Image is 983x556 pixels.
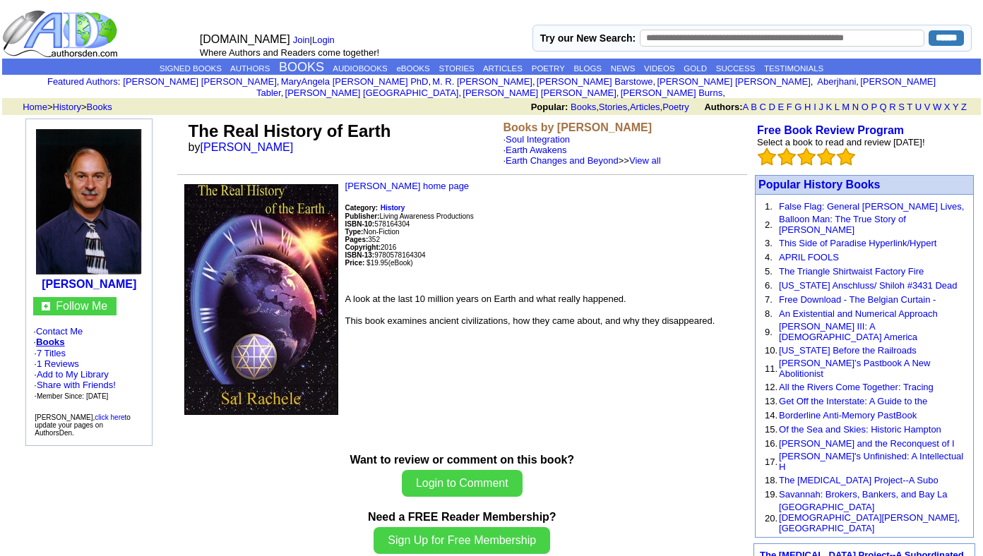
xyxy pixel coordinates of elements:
a: Earth Changes and Beyond [506,155,619,166]
a: [PERSON_NAME] home page [345,181,470,191]
font: > > [18,102,112,112]
font: i [813,78,814,86]
font: 9780578164304 [345,251,426,259]
a: Poetry [662,102,689,112]
a: AUTHORS [230,64,270,73]
a: Featured Authors [47,76,118,87]
font: (eBook) [388,259,413,267]
a: [PERSON_NAME] III: A [DEMOGRAPHIC_DATA] America [779,321,917,342]
a: AUDIOBOOKS [333,64,387,73]
font: Follow Me [56,300,107,312]
a: Home [23,102,47,112]
font: : [47,76,120,87]
a: B [751,102,757,112]
a: Y [953,102,958,112]
font: 9. [765,327,773,337]
a: V [924,102,931,112]
a: F [787,102,792,112]
img: bigemptystars.png [758,147,776,166]
a: [PERSON_NAME]'s Unfinished: A Intellectual H [779,451,963,472]
font: 3. [765,238,773,248]
img: 71850.jpg [184,184,338,415]
a: The [MEDICAL_DATA] Project--A Subo [779,475,939,485]
font: i [655,78,657,86]
a: Books [36,337,65,347]
a: All the Rivers Come Together: Tracing [779,382,934,392]
a: S [898,102,905,112]
a: Earth Awakens [506,145,566,155]
a: M [842,102,850,112]
a: BLOGS [573,64,602,73]
a: [PERSON_NAME] [PERSON_NAME] [657,76,810,87]
a: click here [95,413,124,421]
b: History [381,204,405,212]
a: Add to My Library [37,369,109,380]
a: VIDEOS [644,64,674,73]
a: Join [293,35,310,45]
a: Popular History Books [758,179,880,191]
a: Soul Integration [506,134,570,145]
a: Borderline Anti-Memory PastBook [779,410,917,421]
font: [PERSON_NAME], to update your pages on AuthorsDen. [35,413,131,437]
font: The Real History of Earth [189,121,391,140]
a: O [862,102,869,112]
font: Select a book to read and review [DATE]! [757,137,925,147]
a: POETRY [532,64,565,73]
a: [PERSON_NAME] and the Reconquest of I [779,438,955,449]
img: bigemptystars.png [837,147,855,166]
a: This Side of Paradise Hyperlink/Hypert [779,238,936,248]
font: [DOMAIN_NAME] [200,33,290,45]
a: Aberjhani [815,76,857,87]
b: Authors: [704,102,742,112]
font: Copyright: [345,243,381,251]
a: False Flag: General [PERSON_NAME] Lives, [779,201,964,212]
a: Login [312,35,335,45]
a: H [804,102,811,112]
b: Popular: [531,102,568,112]
font: i [619,90,620,97]
b: Free Book Review Program [757,124,904,136]
font: 13. [765,396,778,406]
font: i [279,78,280,86]
a: E [778,102,784,112]
a: [PERSON_NAME] Tabler [256,76,936,98]
font: 17. [765,457,778,467]
font: A look at the last 10 million years on Earth and what really happened. [345,294,626,304]
font: 18. [765,475,778,485]
font: i [859,78,860,86]
a: [PERSON_NAME] [42,278,136,290]
b: Pages: [345,236,369,243]
a: An Existential and Numerical Approach [779,308,938,319]
a: BOOKS [279,60,324,74]
a: Of the Sea and Skies: Historic Hampton [779,424,941,435]
b: ISBN-10: [345,220,375,228]
font: · · [33,326,145,401]
a: eBOOKS [396,64,429,73]
font: i [535,78,537,86]
a: Stories [599,102,627,112]
a: K [826,102,833,112]
font: · · · [34,369,116,401]
font: 15. [765,424,778,435]
font: · [503,145,660,166]
a: U [915,102,922,112]
a: J [818,102,823,112]
a: N [852,102,859,112]
a: A [743,102,749,112]
font: · [503,134,660,166]
a: STORIES [439,64,474,73]
a: GOLD [684,64,707,73]
a: TESTIMONIALS [764,64,823,73]
b: ISBN-13: [345,251,375,259]
a: [PERSON_NAME]’s Pastbook A New Abolitionist [779,358,930,379]
button: Login to Comment [402,470,523,497]
a: D [768,102,775,112]
a: 7 Titles [37,348,66,358]
a: Free Download - The Belgian Curtain - [779,294,936,305]
img: 75285.jpg [36,129,142,274]
font: · · [34,348,116,401]
a: T [907,102,912,112]
label: Try our New Search: [540,32,636,44]
font: 5. [765,266,773,277]
a: SIGNED BOOKS [160,64,222,73]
